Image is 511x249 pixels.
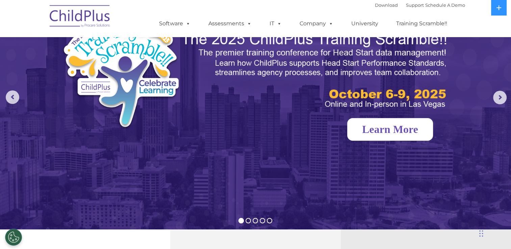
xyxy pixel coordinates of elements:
div: Drag [479,223,483,244]
a: Training Scramble!! [389,17,454,30]
font: | [375,2,465,8]
a: Support [406,2,424,8]
iframe: Chat Widget [477,217,511,249]
a: Software [152,17,197,30]
a: Schedule A Demo [425,2,465,8]
a: Learn More [347,118,433,141]
a: Company [293,17,340,30]
a: Download [375,2,398,8]
img: ChildPlus by Procare Solutions [46,0,114,34]
button: Cookies Settings [5,229,22,246]
span: Phone number [94,72,123,77]
span: Last name [94,45,114,50]
a: University [344,17,385,30]
a: IT [263,17,288,30]
a: Assessments [202,17,258,30]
